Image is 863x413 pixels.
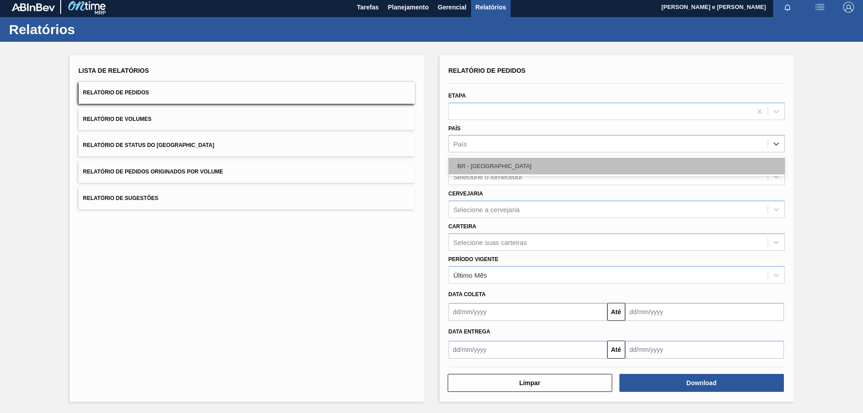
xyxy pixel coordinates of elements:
h1: Relatórios [9,24,169,35]
div: Último Mês [454,271,487,279]
span: Relatório de Sugestões [83,195,159,201]
div: Selecione a cervejaria [454,205,520,213]
div: Selecione o fornecedor [454,173,523,181]
button: Relatório de Pedidos Originados por Volume [79,161,415,183]
span: Data entrega [449,329,490,335]
img: userActions [814,2,825,13]
label: Carteira [449,223,476,230]
button: Relatório de Pedidos [79,82,415,104]
button: Relatório de Sugestões [79,187,415,209]
span: Relatório de Pedidos [83,89,149,96]
img: Logout [843,2,854,13]
span: Lista de Relatórios [79,67,149,74]
span: Relatório de Volumes [83,116,151,122]
button: Limpar [448,374,612,392]
span: Planejamento [388,2,429,13]
button: Até [607,341,625,359]
span: Relatórios [476,2,506,13]
button: Notificações [773,1,802,13]
span: Data coleta [449,291,486,298]
div: Selecione suas carteiras [454,238,527,246]
span: Relatório de Pedidos Originados por Volume [83,169,223,175]
div: BR - [GEOGRAPHIC_DATA] [449,158,785,174]
img: TNhmsLtSVTkK8tSr43FrP2fwEKptu5GPRR3wAAAABJRU5ErkJggg== [12,3,55,11]
div: País [454,140,467,148]
input: dd/mm/yyyy [449,303,607,321]
label: Cervejaria [449,191,483,197]
button: Até [607,303,625,321]
span: Tarefas [357,2,379,13]
input: dd/mm/yyyy [625,303,784,321]
label: Etapa [449,93,466,99]
span: Relatório de Status do [GEOGRAPHIC_DATA] [83,142,214,148]
label: Período Vigente [449,256,498,262]
label: País [449,125,461,132]
button: Relatório de Volumes [79,108,415,130]
button: Relatório de Status do [GEOGRAPHIC_DATA] [79,134,415,156]
span: Relatório de Pedidos [449,67,526,74]
input: dd/mm/yyyy [449,341,607,359]
span: Gerencial [438,2,467,13]
input: dd/mm/yyyy [625,341,784,359]
button: Download [619,374,784,392]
